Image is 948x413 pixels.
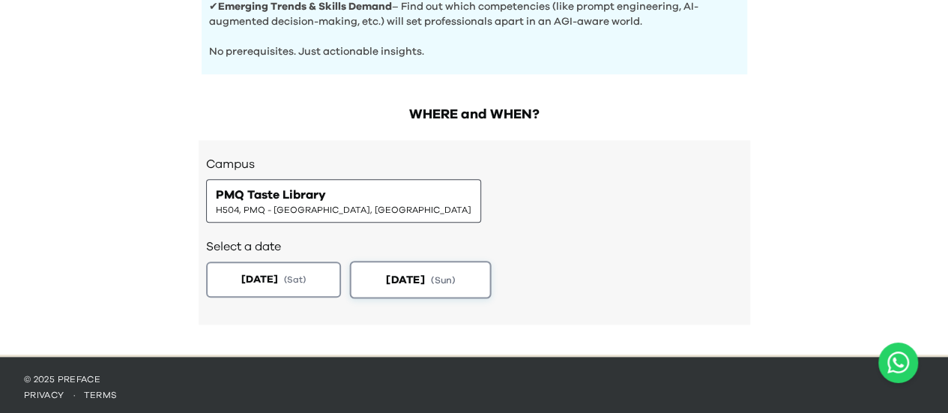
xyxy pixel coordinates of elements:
[216,186,326,204] span: PMQ Taste Library
[206,155,743,173] h3: Campus
[431,273,455,286] span: ( Sun )
[218,1,392,12] b: Emerging Trends & Skills Demand
[206,238,743,256] h2: Select a date
[199,104,750,125] h2: WHERE and WHEN?
[241,272,278,287] span: [DATE]
[284,274,306,286] span: ( Sat )
[878,343,918,383] a: Chat with us on WhatsApp
[84,391,118,400] a: terms
[24,373,924,385] p: © 2025 Preface
[24,391,64,400] a: privacy
[206,262,341,298] button: [DATE](Sat)
[209,29,740,59] p: No prerequisites. Just actionable insights.
[216,204,471,216] span: H504, PMQ - [GEOGRAPHIC_DATA], [GEOGRAPHIC_DATA]
[349,261,491,298] button: [DATE](Sun)
[64,391,84,400] span: ·
[386,271,424,287] span: [DATE]
[878,343,918,383] button: Open WhatsApp chat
